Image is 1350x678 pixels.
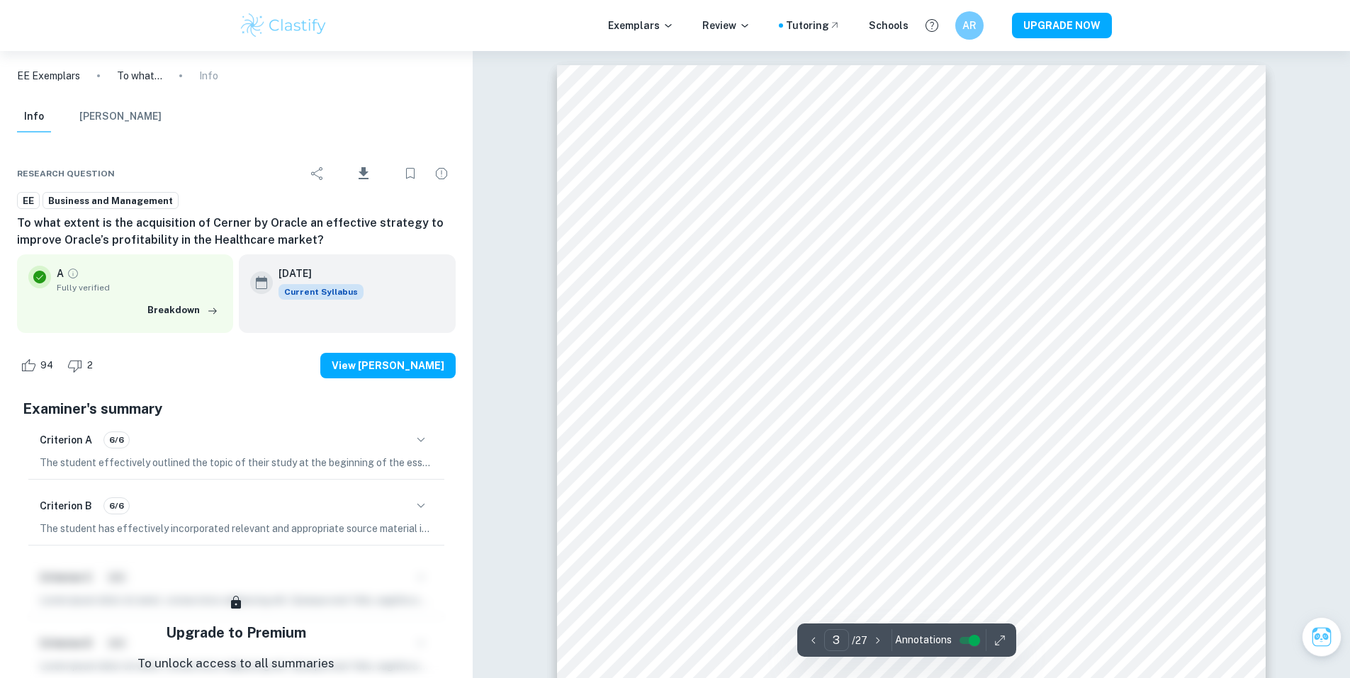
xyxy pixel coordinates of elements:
[40,455,433,470] p: The student effectively outlined the topic of their study at the beginning of the essay, clearly ...
[18,194,39,208] span: EE
[303,159,332,188] div: Share
[17,354,61,377] div: Like
[895,633,952,648] span: Annotations
[23,398,450,419] h5: Examiner's summary
[199,68,218,84] p: Info
[144,300,222,321] button: Breakdown
[40,498,92,514] h6: Criterion B
[17,101,51,132] button: Info
[104,434,129,446] span: 6/6
[320,353,456,378] button: View [PERSON_NAME]
[1012,13,1112,38] button: UPGRADE NOW
[17,68,80,84] a: EE Exemplars
[702,18,750,33] p: Review
[852,633,867,648] p: / 27
[43,192,179,210] a: Business and Management
[67,267,79,280] a: Grade fully verified
[117,68,162,84] p: To what extent is the acquisition of Cerner by Oracle an effective strategy to improve Oracle’s p...
[786,18,840,33] a: Tutoring
[279,266,352,281] h6: [DATE]
[40,432,92,448] h6: Criterion A
[427,159,456,188] div: Report issue
[166,622,306,643] h5: Upgrade to Premium
[43,194,178,208] span: Business and Management
[955,11,984,40] button: AR
[17,192,40,210] a: EE
[33,358,61,373] span: 94
[57,266,64,281] p: A
[1302,617,1341,657] button: Ask Clai
[279,284,364,300] span: Current Syllabus
[64,354,101,377] div: Dislike
[239,11,329,40] img: Clastify logo
[40,521,433,536] p: The student has effectively incorporated relevant and appropriate source material in their essay,...
[57,281,222,294] span: Fully verified
[79,101,162,132] button: [PERSON_NAME]
[961,18,977,33] h6: AR
[279,284,364,300] div: This exemplar is based on the current syllabus. Feel free to refer to it for inspiration/ideas wh...
[608,18,674,33] p: Exemplars
[334,155,393,192] div: Download
[396,159,424,188] div: Bookmark
[79,358,101,373] span: 2
[17,215,456,249] h6: To what extent is the acquisition of Cerner by Oracle an effective strategy to improve Oracle’s p...
[17,167,115,180] span: Research question
[920,13,944,38] button: Help and Feedback
[869,18,909,33] a: Schools
[104,499,129,512] span: 6/6
[137,655,334,673] p: To unlock access to all summaries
